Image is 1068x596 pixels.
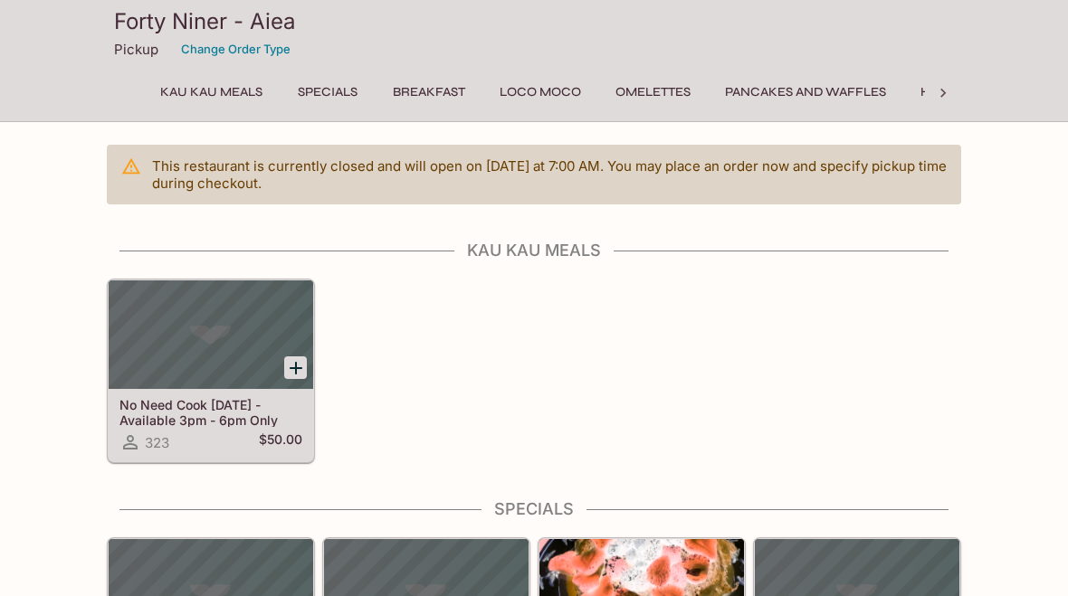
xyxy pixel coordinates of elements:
h4: Kau Kau Meals [107,241,961,260]
p: This restaurant is currently closed and will open on [DATE] at 7:00 AM . You may place an order n... [152,157,947,192]
p: Pickup [114,41,158,58]
button: Pancakes and Waffles [715,80,896,105]
button: Add No Need Cook Today - Available 3pm - 6pm Only [284,356,307,379]
h5: $50.00 [259,431,302,453]
h5: No Need Cook [DATE] - Available 3pm - 6pm Only [119,397,302,427]
h3: Forty Niner - Aiea [114,7,954,35]
div: No Need Cook Today - Available 3pm - 6pm Only [109,280,313,389]
button: Loco Moco [490,80,591,105]
h4: Specials [107,499,961,519]
button: Omelettes [606,80,701,105]
button: Breakfast [383,80,475,105]
button: Kau Kau Meals [150,80,272,105]
a: No Need Cook [DATE] - Available 3pm - 6pm Only323$50.00 [108,279,314,462]
span: 323 [145,434,169,451]
button: Specials [287,80,368,105]
button: Change Order Type [173,35,299,63]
